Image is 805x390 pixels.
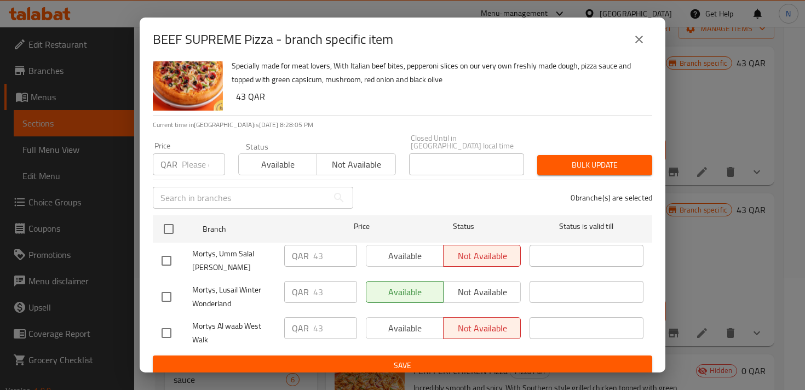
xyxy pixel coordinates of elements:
button: Save [153,355,652,376]
p: QAR [160,158,177,171]
p: QAR [292,285,309,299]
input: Please enter price [182,153,225,175]
input: Search in branches [153,187,328,209]
input: Please enter price [313,281,357,303]
p: QAR [292,249,309,262]
button: close [626,26,652,53]
p: Current time in [GEOGRAPHIC_DATA] is [DATE] 8:28:05 PM [153,120,652,130]
span: Available [243,157,313,173]
h2: BEEF SUPREME Pizza - branch specific item [153,31,393,48]
span: Bulk update [546,158,643,172]
span: Price [325,220,398,233]
button: Not available [317,153,395,175]
p: Specially made for meat lovers, With Italian beef bites, pepperoni slices on our very own freshly... [232,59,643,87]
span: Status is valid till [530,220,643,233]
span: Branch [203,222,317,236]
span: Mortys, Umm Salal [PERSON_NAME] [192,247,275,274]
span: Status [407,220,521,233]
button: Bulk update [537,155,652,175]
img: BEEF SUPREME Pizza [153,41,223,111]
input: Please enter price [313,245,357,267]
span: Mortys Al waab West Walk [192,319,275,347]
button: Available [238,153,317,175]
h6: 43 QAR [236,89,643,104]
p: QAR [292,322,309,335]
span: Save [162,359,643,372]
span: Mortys, Lusail Winter Wonderland [192,283,275,311]
span: Not available [321,157,391,173]
input: Please enter price [313,317,357,339]
p: 0 branche(s) are selected [571,192,652,203]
